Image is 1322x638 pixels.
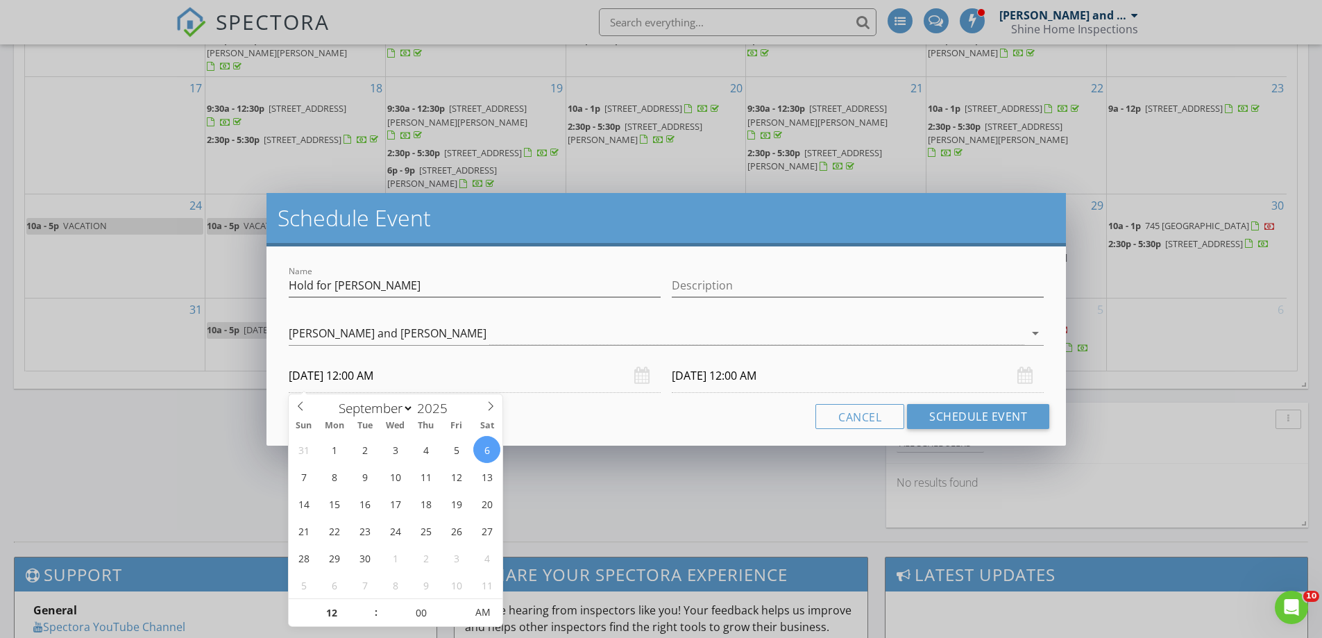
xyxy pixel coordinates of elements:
[351,490,378,517] span: September 16, 2025
[815,404,904,429] button: Cancel
[464,598,502,626] span: Click to toggle
[382,463,409,490] span: September 10, 2025
[473,544,500,571] span: October 4, 2025
[672,359,1044,393] input: Select date
[414,399,459,417] input: Year
[443,490,470,517] span: September 19, 2025
[473,463,500,490] span: September 13, 2025
[321,490,348,517] span: September 15, 2025
[321,517,348,544] span: September 22, 2025
[472,421,502,430] span: Sat
[1027,325,1044,342] i: arrow_drop_down
[411,421,441,430] span: Thu
[374,598,378,626] span: :
[289,359,661,393] input: Select date
[382,436,409,463] span: September 3, 2025
[321,571,348,598] span: October 6, 2025
[290,517,317,544] span: September 21, 2025
[382,571,409,598] span: October 8, 2025
[290,490,317,517] span: September 14, 2025
[382,517,409,544] span: September 24, 2025
[351,544,378,571] span: September 30, 2025
[412,490,439,517] span: September 18, 2025
[278,204,1055,232] h2: Schedule Event
[351,436,378,463] span: September 2, 2025
[441,421,472,430] span: Fri
[321,544,348,571] span: September 29, 2025
[350,421,380,430] span: Tue
[290,436,317,463] span: August 31, 2025
[412,544,439,571] span: October 2, 2025
[473,571,500,598] span: October 11, 2025
[473,436,500,463] span: September 6, 2025
[290,544,317,571] span: September 28, 2025
[380,421,411,430] span: Wed
[321,463,348,490] span: September 8, 2025
[351,517,378,544] span: September 23, 2025
[351,571,378,598] span: October 7, 2025
[443,517,470,544] span: September 26, 2025
[321,436,348,463] span: September 1, 2025
[412,463,439,490] span: September 11, 2025
[443,463,470,490] span: September 12, 2025
[473,517,500,544] span: September 27, 2025
[443,544,470,571] span: October 3, 2025
[382,490,409,517] span: September 17, 2025
[289,421,319,430] span: Sun
[412,436,439,463] span: September 4, 2025
[443,571,470,598] span: October 10, 2025
[289,327,486,339] div: [PERSON_NAME] and [PERSON_NAME]
[412,571,439,598] span: October 9, 2025
[319,421,350,430] span: Mon
[382,544,409,571] span: October 1, 2025
[290,571,317,598] span: October 5, 2025
[351,463,378,490] span: September 9, 2025
[1303,591,1319,602] span: 10
[290,463,317,490] span: September 7, 2025
[1275,591,1308,624] iframe: Intercom live chat
[907,404,1049,429] button: Schedule Event
[443,436,470,463] span: September 5, 2025
[473,490,500,517] span: September 20, 2025
[412,517,439,544] span: September 25, 2025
